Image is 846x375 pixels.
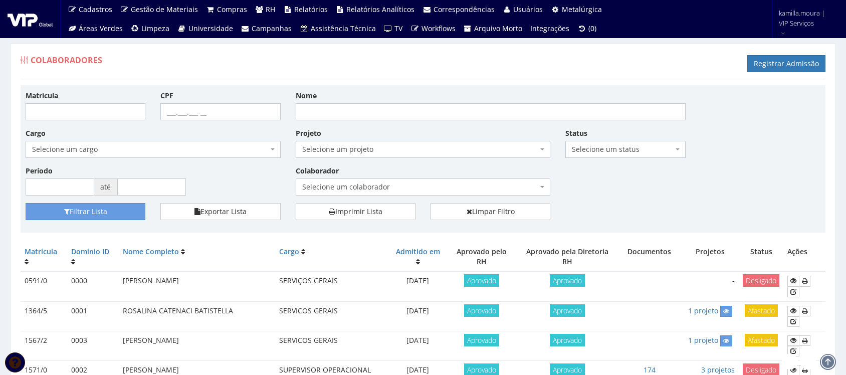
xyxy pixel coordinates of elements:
a: 1 projeto [688,306,718,315]
a: Campanhas [237,19,296,38]
a: TV [380,19,407,38]
td: SERVICOS GERAIS [275,301,389,331]
span: Aprovado [550,334,585,346]
span: até [94,178,117,196]
a: Nome Completo [123,247,179,256]
a: (0) [573,19,600,38]
span: Aprovado [464,274,499,287]
td: 1364/5 [21,301,67,331]
span: Integrações [530,24,569,33]
th: Documentos [618,243,682,271]
a: Limpar Filtro [431,203,550,220]
td: SERVICOS GERAIS [275,331,389,360]
span: Relatórios Analíticos [346,5,414,14]
td: 0001 [67,301,119,331]
th: Aprovado pela Diretoria RH [517,243,618,271]
span: RH [266,5,275,14]
a: Admitido em [396,247,440,256]
label: Colaborador [296,166,339,176]
span: Selecione um colaborador [302,182,538,192]
label: Projeto [296,128,321,138]
span: Limpeza [141,24,169,33]
a: Imprimir Lista [296,203,415,220]
input: ___.___.___-__ [160,103,280,120]
span: (0) [588,24,596,33]
img: logo [8,12,53,27]
td: SERVIÇOS GERAIS [275,271,389,301]
span: Aprovado [464,334,499,346]
button: Exportar Lista [160,203,280,220]
label: Cargo [26,128,46,138]
span: Aprovado [464,304,499,317]
th: Status [739,243,783,271]
span: Aprovado [550,274,585,287]
td: [DATE] [389,331,447,360]
a: Limpeza [127,19,174,38]
td: 0003 [67,331,119,360]
td: 1567/2 [21,331,67,360]
span: Afastado [745,304,778,317]
th: Aprovado pelo RH [447,243,516,271]
td: [DATE] [389,271,447,301]
td: 0000 [67,271,119,301]
td: [PERSON_NAME] [119,271,275,301]
a: Workflows [406,19,460,38]
td: [PERSON_NAME] [119,331,275,360]
label: Matrícula [26,91,58,101]
span: Universidade [188,24,233,33]
label: CPF [160,91,173,101]
span: Correspondências [434,5,495,14]
a: Universidade [173,19,237,38]
a: Matrícula [25,247,57,256]
span: kamilla.moura | VIP Serviços [779,8,833,28]
button: Filtrar Lista [26,203,145,220]
span: Selecione um colaborador [296,178,551,196]
a: 1 projeto [688,335,718,345]
label: Status [565,128,587,138]
td: [DATE] [389,301,447,331]
span: Selecione um projeto [302,144,538,154]
span: Usuários [513,5,543,14]
a: Integrações [526,19,573,38]
span: Desligado [743,274,779,287]
span: Aprovado [550,304,585,317]
span: Selecione um projeto [296,141,551,158]
a: Cargo [279,247,299,256]
span: Afastado [745,334,778,346]
th: Ações [783,243,825,271]
span: Assistência Técnica [311,24,376,33]
span: Áreas Verdes [79,24,123,33]
span: Selecione um status [565,141,685,158]
td: 0591/0 [21,271,67,301]
td: - [681,271,739,301]
label: Período [26,166,53,176]
a: Domínio ID [71,247,109,256]
span: Cadastros [79,5,112,14]
th: Projetos [681,243,739,271]
a: Arquivo Morto [460,19,527,38]
span: Metalúrgica [562,5,602,14]
td: ROSALINA CATENACI BATISTELLA [119,301,275,331]
a: Assistência Técnica [296,19,380,38]
span: TV [394,24,402,33]
span: Campanhas [252,24,292,33]
span: Selecione um cargo [32,144,268,154]
span: Workflows [421,24,456,33]
span: Gestão de Materiais [131,5,198,14]
a: 3 projetos [701,365,735,374]
span: Compras [217,5,247,14]
span: Colaboradores [31,55,102,66]
a: Áreas Verdes [64,19,127,38]
label: Nome [296,91,317,101]
a: Registrar Admissão [747,55,825,72]
span: Relatórios [294,5,328,14]
span: Arquivo Morto [474,24,522,33]
span: Selecione um status [572,144,673,154]
span: Selecione um cargo [26,141,281,158]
